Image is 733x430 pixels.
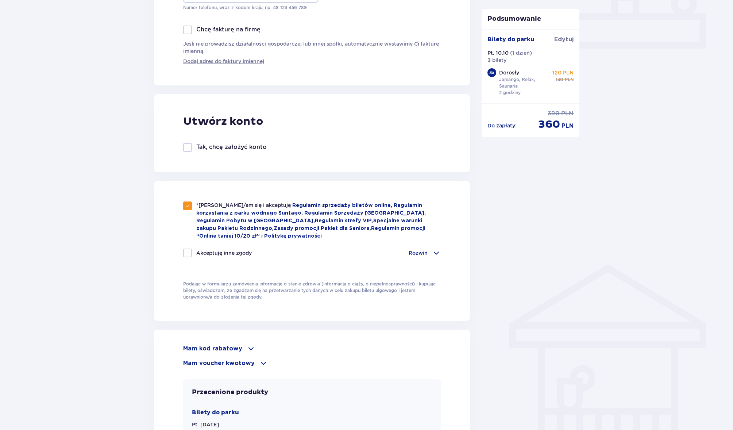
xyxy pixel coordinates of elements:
[561,110,574,118] span: PLN
[183,40,441,55] p: Jeśli nie prowadzisz działalności gospodarczej lub innej spółki, automatycznie wystawimy Ci faktu...
[183,58,264,65] a: Dodaj adres do faktury imiennej
[538,118,560,131] span: 360
[196,218,315,223] a: Regulamin Pobytu w [GEOGRAPHIC_DATA],
[315,218,372,223] a: Regulamin strefy VIP
[499,89,521,96] p: 2 godziny
[196,202,292,208] span: *[PERSON_NAME]/am się i akceptuję
[510,49,532,57] p: ( 1 dzień )
[183,345,242,353] p: Mam kod rabatowy
[487,35,535,43] p: Bilety do parku
[196,249,252,257] p: Akceptuję inne zgody
[499,76,549,89] p: Jamango, Relax, Saunaria
[196,201,441,240] p: , , ,
[565,76,574,83] span: PLN
[482,15,579,23] p: Podsumowanie
[409,249,428,257] p: Rozwiń
[554,35,574,43] span: Edytuj
[487,49,509,57] p: Pt. 10.10
[562,122,574,130] span: PLN
[192,421,219,428] p: Pt. [DATE]
[183,281,441,300] p: Podając w formularzu zamówienia informacje o stanie zdrowia (informacja o ciąży, o niepełnosprawn...
[192,388,268,397] p: Przecenione produkty
[487,122,517,129] p: Do zapłaty :
[196,143,267,151] p: Tak, chcę założyć konto
[183,359,255,367] p: Mam voucher kwotowy
[196,26,261,34] p: Chcę fakturę na firmę
[274,226,370,231] a: Zasady promocji Pakiet dla Seniora
[261,234,264,239] span: i
[487,57,506,64] p: 3 bilety
[556,76,563,83] span: 130
[548,110,560,118] span: 390
[304,211,426,216] a: Regulamin Sprzedaży [GEOGRAPHIC_DATA],
[552,69,574,76] p: 120 PLN
[183,115,263,128] p: Utwórz konto
[183,4,318,11] p: Numer telefonu, wraz z kodem kraju, np. 48 ​123 ​456 ​789
[192,408,239,416] p: Bilety do parku
[292,203,394,208] a: Regulamin sprzedaży biletów online,
[264,234,322,239] a: Politykę prywatności
[487,68,496,77] div: 3 x
[499,69,519,76] p: Dorosły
